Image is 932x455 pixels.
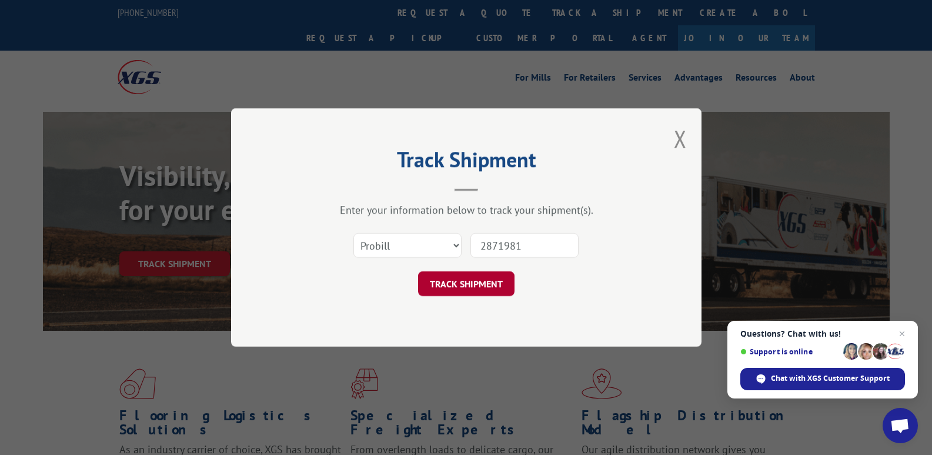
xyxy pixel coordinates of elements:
[883,408,918,443] div: Open chat
[740,329,905,338] span: Questions? Chat with us!
[740,368,905,390] div: Chat with XGS Customer Support
[771,373,890,384] span: Chat with XGS Customer Support
[290,203,643,217] div: Enter your information below to track your shipment(s).
[470,233,579,258] input: Number(s)
[674,123,687,154] button: Close modal
[895,327,909,341] span: Close chat
[290,151,643,174] h2: Track Shipment
[418,271,515,296] button: TRACK SHIPMENT
[740,347,839,356] span: Support is online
